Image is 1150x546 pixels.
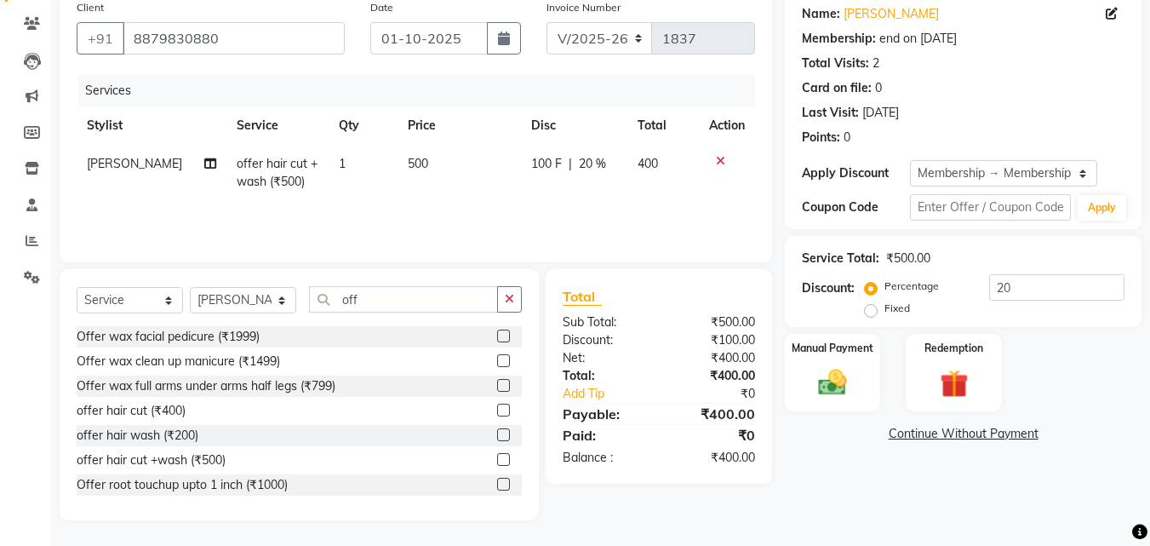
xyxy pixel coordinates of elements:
button: +91 [77,22,124,55]
label: Fixed [884,301,910,316]
div: ₹400.00 [659,349,768,367]
span: 100 F [531,155,562,173]
th: Price [398,106,522,145]
div: Service Total: [802,250,879,267]
a: [PERSON_NAME] [844,5,939,23]
div: Discount: [550,331,659,349]
div: ₹0 [678,385,769,403]
span: | [569,155,572,173]
div: Paid: [550,425,659,445]
img: _cash.svg [810,366,855,399]
div: Balance : [550,449,659,467]
div: offer hair cut +wash (₹500) [77,451,226,469]
div: ₹500.00 [659,313,768,331]
div: Offer wax full arms under arms half legs (₹799) [77,377,335,395]
div: offer hair cut (₹400) [77,402,186,420]
span: offer hair cut +wash (₹500) [237,156,318,189]
div: Discount: [802,279,855,297]
th: Disc [521,106,627,145]
a: Continue Without Payment [788,425,1138,443]
div: Sub Total: [550,313,659,331]
span: Total [563,288,602,306]
div: ₹0 [659,425,768,445]
div: end on [DATE] [879,30,957,48]
input: Search or Scan [309,286,498,313]
div: Membership: [802,30,876,48]
th: Qty [329,106,397,145]
span: 500 [408,156,428,171]
div: Points: [802,129,840,147]
div: Payable: [550,404,659,424]
div: 0 [844,129,850,147]
th: Action [699,106,755,145]
div: Coupon Code [802,198,909,216]
div: Offer wax clean up manicure (₹1499) [77,353,280,371]
div: offer hair wash (₹200) [77,427,198,445]
img: _gift.svg [931,366,977,401]
th: Service [226,106,329,145]
div: Services [78,75,768,106]
div: 0 [875,79,882,97]
div: ₹400.00 [659,367,768,385]
span: 20 % [579,155,606,173]
div: Last Visit: [802,104,859,122]
span: [PERSON_NAME] [87,156,182,171]
span: 400 [638,156,658,171]
div: Offer wax facial pedicure (₹1999) [77,328,260,346]
div: Total Visits: [802,55,869,72]
label: Redemption [924,341,983,356]
label: Manual Payment [792,341,873,356]
button: Apply [1078,195,1126,221]
div: Offer root touchup upto 1 inch (₹1000) [77,476,288,494]
div: ₹400.00 [659,404,768,424]
th: Stylist [77,106,226,145]
input: Enter Offer / Coupon Code [910,194,1071,221]
div: Card on file: [802,79,872,97]
div: Total: [550,367,659,385]
div: ₹100.00 [659,331,768,349]
div: 2 [873,55,879,72]
div: ₹400.00 [659,449,768,467]
div: Name: [802,5,840,23]
input: Search by Name/Mobile/Email/Code [123,22,345,55]
th: Total [627,106,699,145]
div: Net: [550,349,659,367]
label: Percentage [884,279,939,294]
a: Add Tip [550,385,677,403]
div: Apply Discount [802,164,909,182]
span: 1 [339,156,346,171]
div: ₹500.00 [886,250,930,267]
div: [DATE] [862,104,899,122]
